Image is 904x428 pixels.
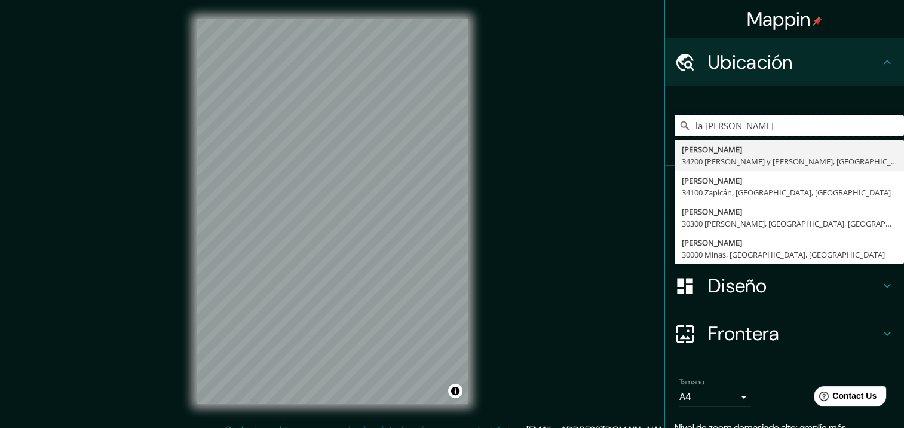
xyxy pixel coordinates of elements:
[708,50,880,74] h4: Ubicación
[665,262,904,310] div: Diseño
[682,249,897,261] div: 30000 Minas, [GEOGRAPHIC_DATA], [GEOGRAPHIC_DATA]
[682,237,897,249] div: [PERSON_NAME]
[682,143,897,155] div: [PERSON_NAME]
[682,187,897,198] div: 34100 Zapicán, [GEOGRAPHIC_DATA], [GEOGRAPHIC_DATA]
[708,274,880,298] h4: Diseño
[197,19,468,404] canvas: Mapa
[665,214,904,262] div: Estilo
[665,166,904,214] div: Pines
[708,322,880,346] h4: Frontera
[682,175,897,187] div: [PERSON_NAME]
[682,218,897,230] div: 30300 [PERSON_NAME], [GEOGRAPHIC_DATA], [GEOGRAPHIC_DATA]
[679,387,751,406] div: A4
[798,381,891,415] iframe: Help widget launcher
[813,16,822,26] img: pin-icon.png
[665,38,904,86] div: Ubicación
[682,206,897,218] div: [PERSON_NAME]
[747,7,811,32] font: Mappin
[448,384,462,398] button: Alternar atribución
[679,377,704,387] label: Tamaño
[675,115,904,136] input: Elige tu ciudad o área
[682,155,897,167] div: 34200 [PERSON_NAME] y [PERSON_NAME], [GEOGRAPHIC_DATA], [GEOGRAPHIC_DATA]
[665,310,904,357] div: Frontera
